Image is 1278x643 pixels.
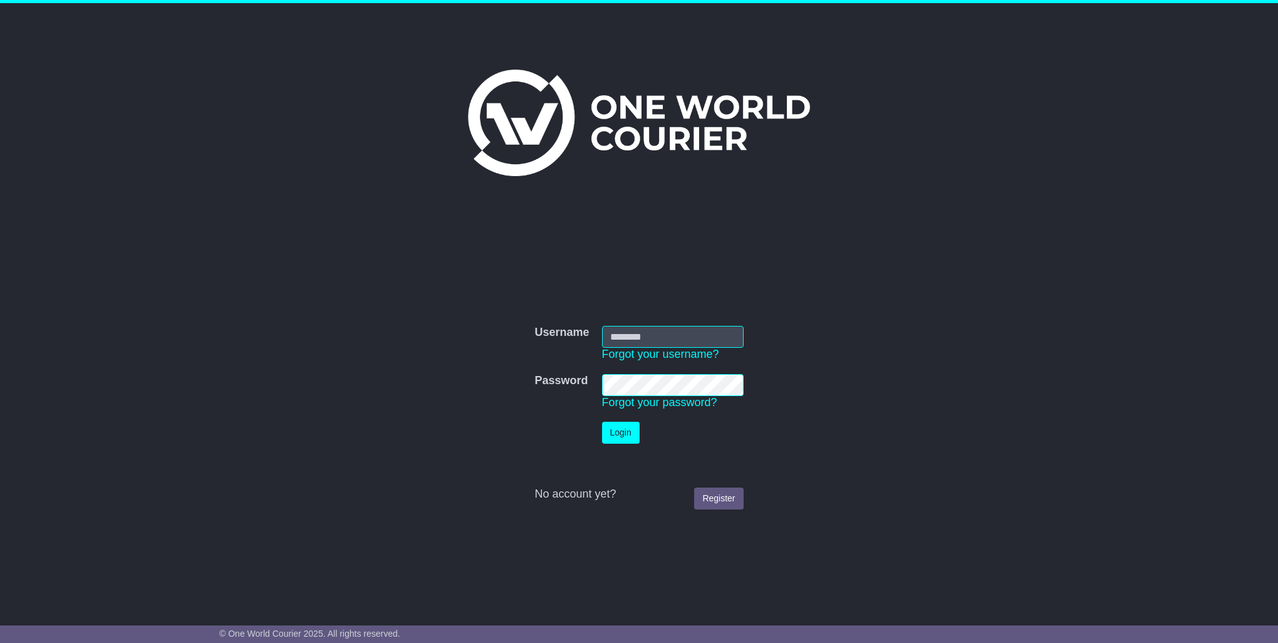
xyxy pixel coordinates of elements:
[534,488,743,501] div: No account yet?
[219,629,400,639] span: © One World Courier 2025. All rights reserved.
[694,488,743,510] a: Register
[602,396,717,409] a: Forgot your password?
[468,70,810,176] img: One World
[534,326,589,340] label: Username
[602,348,719,360] a: Forgot your username?
[602,422,640,444] button: Login
[534,374,588,388] label: Password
